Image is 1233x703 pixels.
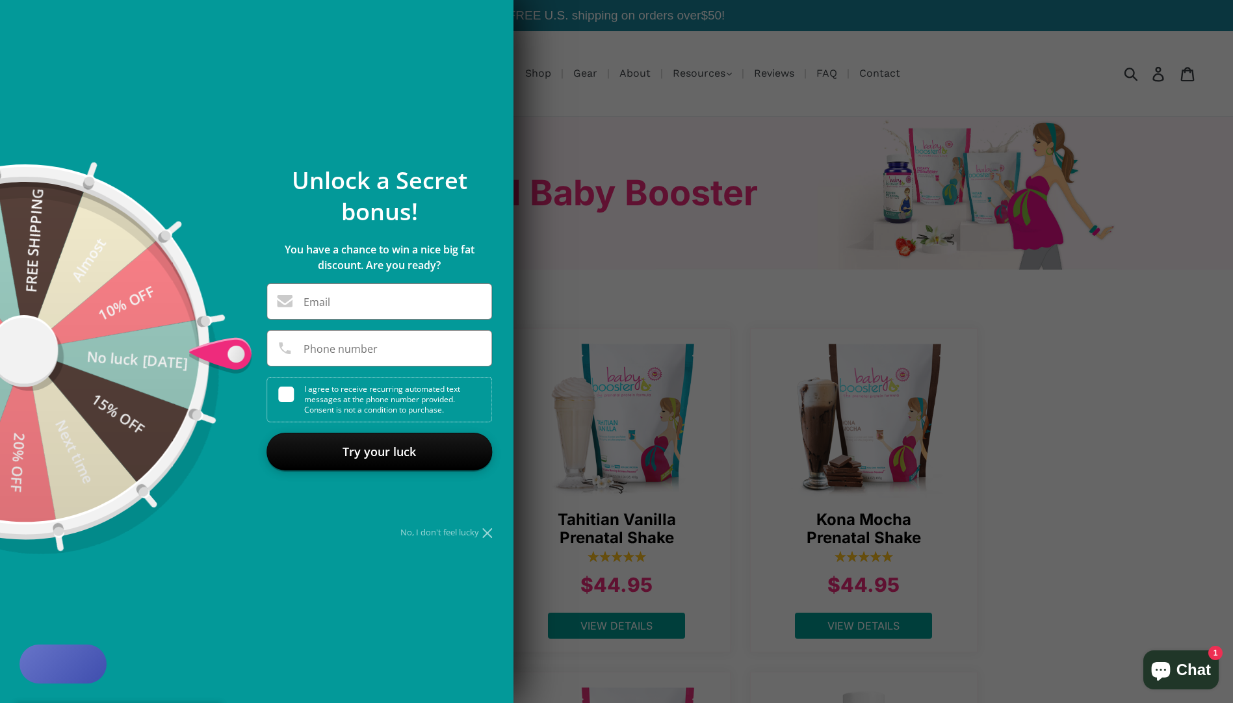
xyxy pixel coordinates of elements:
[266,476,492,489] p: * You can spin the wheel only once.
[278,377,491,422] div: I agree to receive recurring automated text messages at the phone number provided. Consent is not...
[304,297,330,307] label: Email
[266,165,492,227] p: Unlock a Secret bonus!
[266,242,492,273] p: You have a chance to win a nice big fat discount. Are you ready?
[304,344,378,354] label: Phone number
[266,528,492,537] div: No, I don't feel lucky
[266,489,492,502] p: * If you win, you can claim your coupon for 10 mins only!
[19,645,107,684] button: Rewards
[1139,650,1223,693] inbox-online-store-chat: Shopify online store chat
